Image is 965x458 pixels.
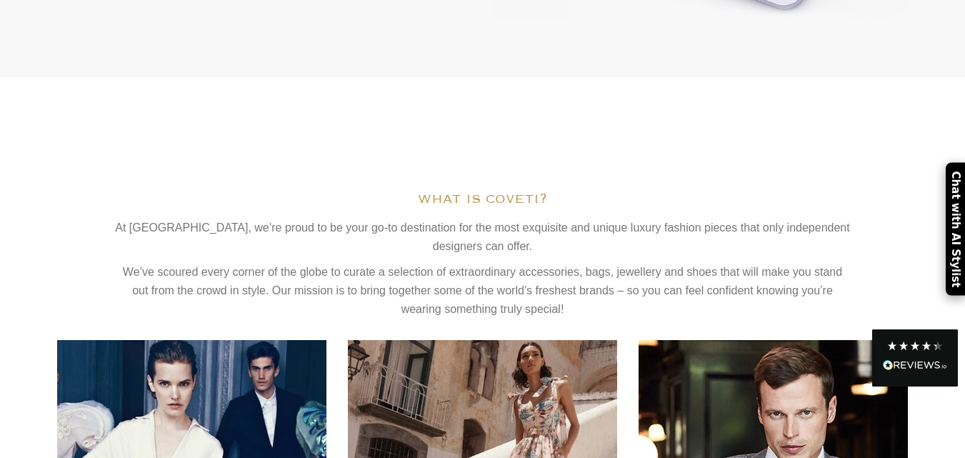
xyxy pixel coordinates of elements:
h1: what is coveti? [114,187,851,211]
p: We’ve scoured every corner of the globe to curate a selection of extraordinary accessories, bags,... [114,263,851,319]
div: Read All Reviews [872,329,958,387]
p: At [GEOGRAPHIC_DATA], we’re proud to be your go-to destination for the most exquisite and unique ... [114,219,851,256]
img: REVIEWS.io [883,360,947,370]
div: 4.28 Stars [886,340,944,352]
div: Read All Reviews [883,357,947,376]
